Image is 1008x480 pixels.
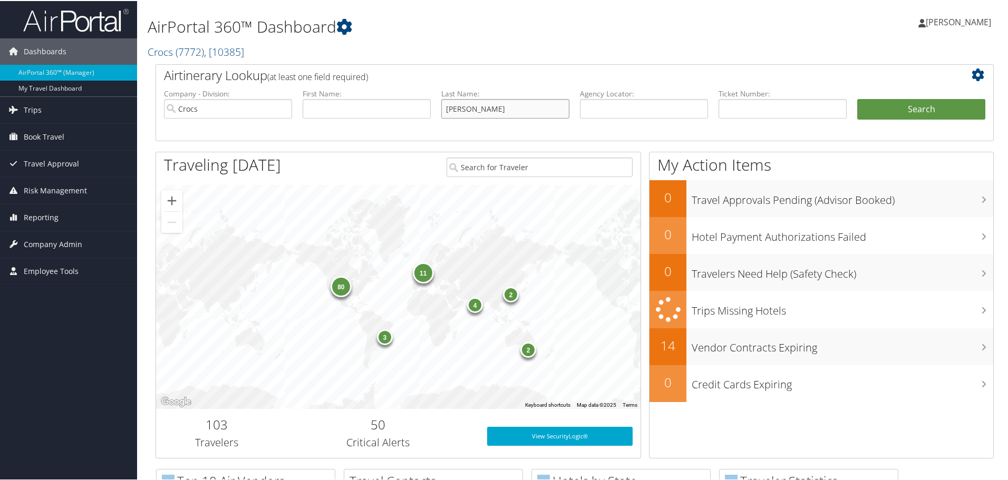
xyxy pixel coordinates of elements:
[24,203,59,230] span: Reporting
[692,371,993,391] h3: Credit Cards Expiring
[377,328,393,344] div: 3
[24,177,87,203] span: Risk Management
[650,373,686,390] h2: 0
[148,44,244,58] a: Crocs
[650,364,993,401] a: 0Credit Cards Expiring
[164,434,269,449] h3: Travelers
[650,216,993,253] a: 0Hotel Payment Authorizations Failed
[164,87,292,98] label: Company - Division:
[623,401,637,407] a: Terms (opens in new tab)
[692,223,993,243] h3: Hotel Payment Authorizations Failed
[285,434,471,449] h3: Critical Alerts
[285,415,471,433] h2: 50
[577,401,616,407] span: Map data ©2025
[159,394,193,408] img: Google
[441,87,569,98] label: Last Name:
[303,87,431,98] label: First Name:
[650,188,686,205] h2: 0
[719,87,847,98] label: Ticket Number:
[580,87,708,98] label: Agency Locator:
[164,153,281,175] h1: Traveling [DATE]
[24,257,79,283] span: Employee Tools
[520,341,536,357] div: 2
[650,327,993,364] a: 14Vendor Contracts Expiring
[447,156,633,176] input: Search for Traveler
[330,275,351,296] div: 80
[164,65,916,83] h2: Airtinerary Lookup
[692,260,993,280] h3: Travelers Need Help (Safety Check)
[23,7,129,32] img: airportal-logo.png
[650,253,993,290] a: 0Travelers Need Help (Safety Check)
[24,150,79,176] span: Travel Approval
[267,70,368,82] span: (at least one field required)
[525,400,570,408] button: Keyboard shortcuts
[161,189,182,210] button: Zoom in
[467,296,483,312] div: 4
[503,286,519,301] div: 2
[926,15,991,27] span: [PERSON_NAME]
[650,153,993,175] h1: My Action Items
[692,297,993,317] h3: Trips Missing Hotels
[650,290,993,327] a: Trips Missing Hotels
[24,230,82,257] span: Company Admin
[650,179,993,216] a: 0Travel Approvals Pending (Advisor Booked)
[176,44,204,58] span: ( 7772 )
[650,261,686,279] h2: 0
[148,15,717,37] h1: AirPortal 360™ Dashboard
[487,426,633,445] a: View SecurityLogic®
[692,187,993,207] h3: Travel Approvals Pending (Advisor Booked)
[161,211,182,232] button: Zoom out
[857,98,985,119] button: Search
[164,415,269,433] h2: 103
[650,224,686,242] h2: 0
[159,394,193,408] a: Open this area in Google Maps (opens a new window)
[918,5,1002,37] a: [PERSON_NAME]
[204,44,244,58] span: , [ 10385 ]
[650,336,686,354] h2: 14
[24,96,42,122] span: Trips
[24,123,64,149] span: Book Travel
[692,334,993,354] h3: Vendor Contracts Expiring
[412,261,433,282] div: 11
[24,37,66,64] span: Dashboards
